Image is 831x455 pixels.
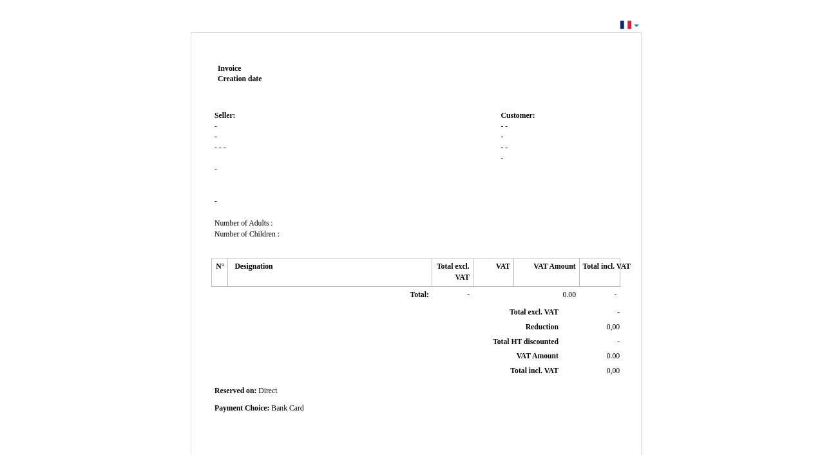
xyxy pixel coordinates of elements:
[617,308,620,316] span: -
[228,258,432,287] th: Designation
[410,291,428,299] span: Total:
[218,75,262,83] strong: Creation date
[505,122,508,131] span: -
[607,323,620,331] span: 0,00
[218,64,241,73] span: Invoice
[501,144,503,152] span: -
[215,387,244,395] span: Reserved
[224,144,226,152] span: -
[510,308,559,316] span: Total excl. VAT
[432,258,473,287] th: Total excl. VAT
[215,219,273,227] span: Number of Adults :
[467,291,470,299] span: -
[215,122,217,131] span: -
[215,230,280,238] span: Number of Children :
[215,133,217,141] span: -
[607,367,620,375] span: 0,00
[215,404,269,412] span: Payment Choice:
[219,144,222,152] span: -
[501,122,503,131] span: -
[212,258,228,287] th: N°
[615,291,617,299] span: -
[501,133,503,141] span: -
[258,387,277,395] span: Direct
[473,258,513,287] th: VAT
[215,165,217,173] span: -
[215,144,217,152] span: -
[505,144,508,152] span: -
[246,387,256,395] span: on:
[563,291,576,299] span: 0.00
[514,258,579,287] th: VAT Amount
[526,323,559,331] span: Reduction
[215,197,217,206] span: -
[517,352,559,360] span: VAT Amount
[501,155,503,163] span: -
[493,338,559,346] span: Total HT discounted
[617,338,620,346] span: -
[579,258,620,287] th: Total incl. VAT
[215,111,235,120] span: Seller:
[501,111,535,120] span: Customer:
[607,352,620,360] span: 0.00
[510,367,559,375] span: Total incl. VAT
[271,404,303,412] span: Bank Card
